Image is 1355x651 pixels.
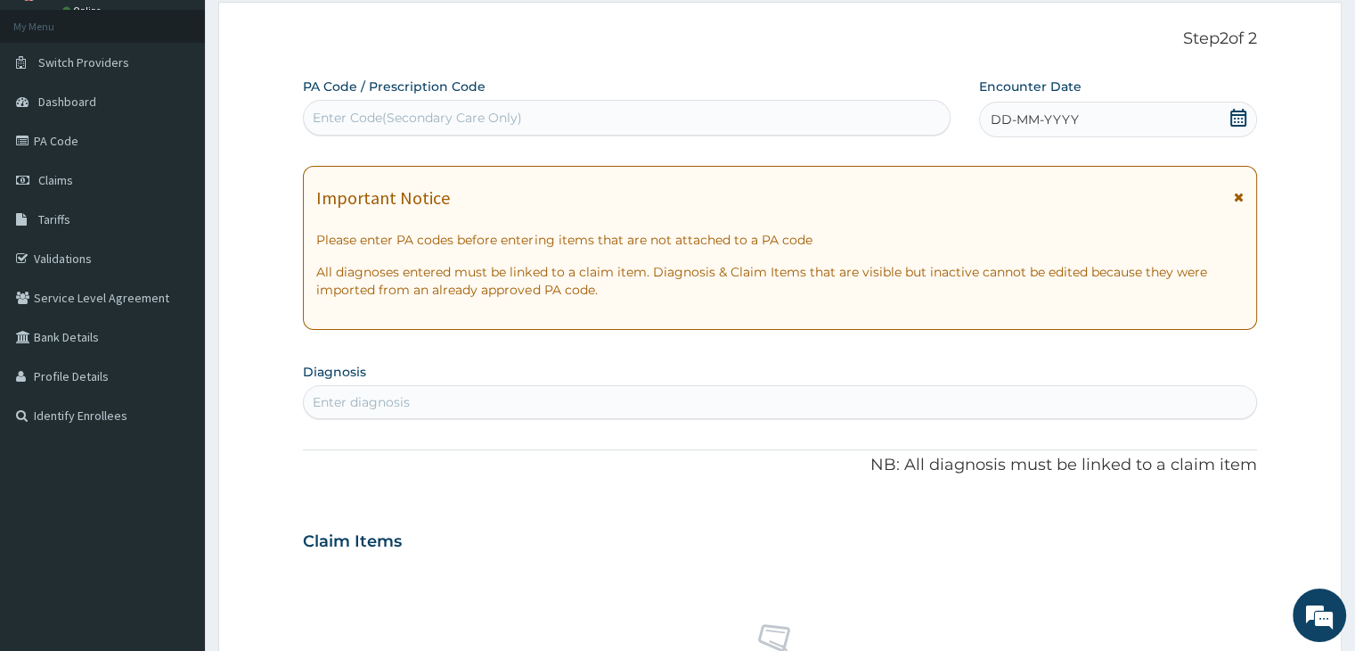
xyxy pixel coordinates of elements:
[316,263,1243,299] p: All diagnoses entered must be linked to a claim item. Diagnosis & Claim Items that are visible bu...
[991,111,1079,128] span: DD-MM-YYYY
[93,100,299,123] div: Chat with us now
[38,94,96,110] span: Dashboard
[38,54,129,70] span: Switch Providers
[303,532,402,552] h3: Claim Items
[9,449,339,512] textarea: Type your message and hit 'Enter'
[292,9,335,52] div: Minimize live chat window
[303,454,1256,477] p: NB: All diagnosis must be linked to a claim item
[303,29,1256,49] p: Step 2 of 2
[316,231,1243,249] p: Please enter PA codes before entering items that are not attached to a PA code
[979,78,1082,95] label: Encounter Date
[33,89,72,134] img: d_794563401_company_1708531726252_794563401
[38,211,70,227] span: Tariffs
[103,206,246,386] span: We're online!
[316,188,450,208] h1: Important Notice
[303,78,486,95] label: PA Code / Prescription Code
[303,363,366,381] label: Diagnosis
[38,172,73,188] span: Claims
[62,4,105,17] a: Online
[313,393,410,411] div: Enter diagnosis
[313,109,522,127] div: Enter Code(Secondary Care Only)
